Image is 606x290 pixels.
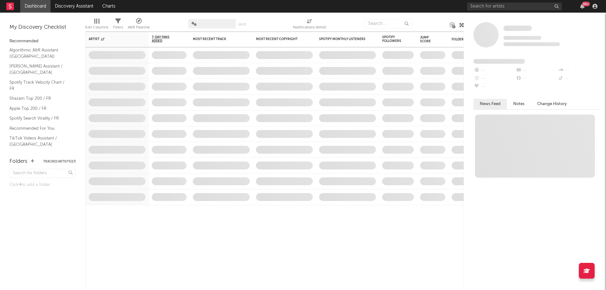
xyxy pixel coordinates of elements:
button: Change History [531,99,573,109]
a: Some Artist [503,25,532,32]
button: Notes [507,99,531,109]
div: Edit Columns [85,16,108,34]
div: Most Recent Copyright [256,37,303,41]
button: Save [238,23,246,26]
div: -- [473,83,515,91]
a: [PERSON_NAME] Assistant / [GEOGRAPHIC_DATA] [9,63,69,76]
div: Spotify Monthly Listeners [319,37,366,41]
span: Tracking Since: [DATE] [503,36,541,40]
input: Search... [365,19,412,28]
div: Folders [9,158,27,165]
a: TikTok Videos Assistant / [GEOGRAPHIC_DATA] [9,135,69,148]
button: News Feed [473,99,507,109]
div: Edit Columns [85,24,108,31]
div: A&R Pipeline [128,24,150,31]
div: A&R Pipeline [128,16,150,34]
a: Recommended For You [9,125,69,132]
div: Click to add a folder. [9,181,76,189]
div: -- [558,66,600,74]
div: Jump Score [420,36,436,43]
div: My Discovery Checklist [9,24,76,31]
div: -- [558,74,600,83]
input: Search for folders... [9,169,76,178]
span: 0 fans last week [503,42,560,46]
input: Search for artists [467,3,562,10]
div: Filters [113,16,123,34]
div: Recommended [9,38,76,45]
div: Filters [113,24,123,31]
div: 99 + [582,2,590,6]
span: Fans Added by Platform [473,59,525,64]
div: Notifications (Artist) [293,16,326,34]
div: Most Recent Track [193,37,240,41]
a: Spotify Track Velocity Chart / FR [9,79,69,92]
a: Algorithmic A&R Assistant ([GEOGRAPHIC_DATA]) [9,47,69,60]
div: -- [473,66,515,74]
div: Notifications (Artist) [293,24,326,31]
div: -- [473,74,515,83]
span: 7-Day Fans Added [152,35,177,43]
div: Folders [452,38,499,41]
div: Artist [89,37,136,41]
a: Shazam Top 200 / FR [9,95,69,102]
a: Spotify Search Virality / FR [9,115,69,122]
div: -- [515,74,557,83]
a: Apple Top 200 / FR [9,105,69,112]
button: Tracked Artists(17) [43,160,76,163]
div: -- [515,66,557,74]
span: Some Artist [503,26,532,31]
button: 99+ [580,4,585,9]
div: Spotify Followers [382,35,404,43]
